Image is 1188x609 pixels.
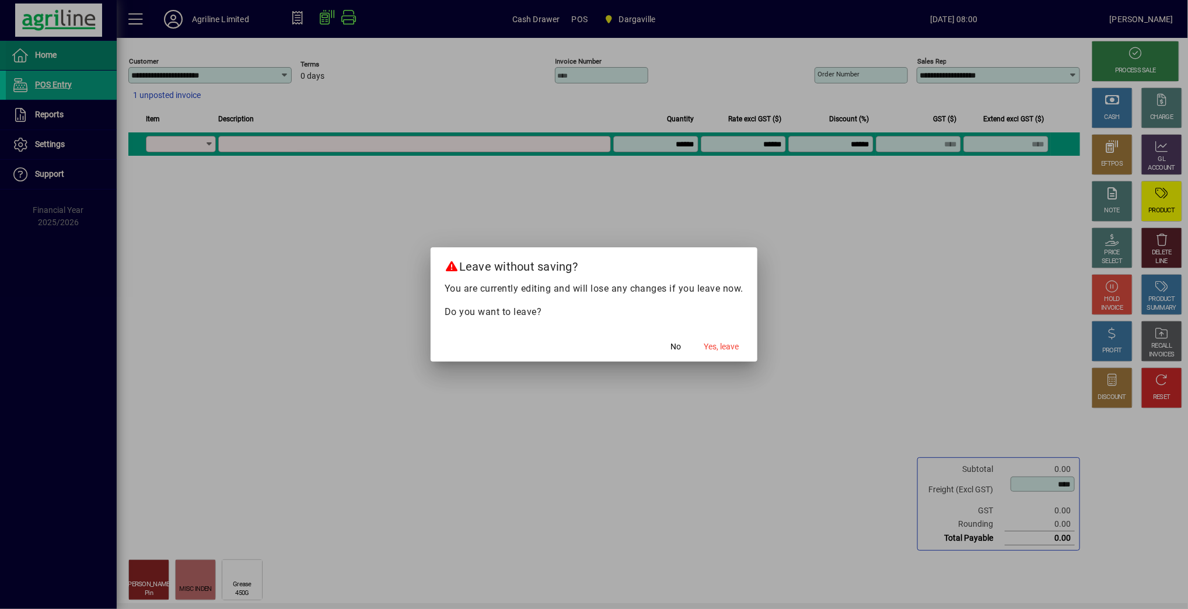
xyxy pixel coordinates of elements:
button: Yes, leave [699,336,743,357]
h2: Leave without saving? [431,247,758,281]
span: No [670,341,681,353]
button: No [657,336,694,357]
p: You are currently editing and will lose any changes if you leave now. [445,282,744,296]
p: Do you want to leave? [445,305,744,319]
span: Yes, leave [704,341,739,353]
